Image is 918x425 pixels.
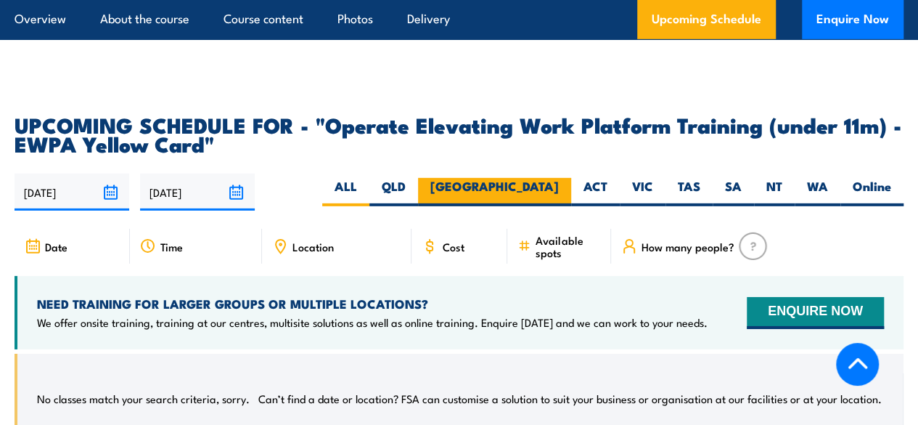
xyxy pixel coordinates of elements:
[840,178,903,206] label: Online
[322,178,369,206] label: ALL
[258,392,882,406] p: Can’t find a date or location? FSA can customise a solution to suit your business or organisation...
[15,174,129,211] input: From date
[140,174,255,211] input: To date
[37,296,708,312] h4: NEED TRAINING FOR LARGER GROUPS OR MULTIPLE LOCATIONS?
[620,178,665,206] label: VIC
[571,178,620,206] label: ACT
[369,178,418,206] label: QLD
[713,178,754,206] label: SA
[442,240,464,253] span: Cost
[160,240,183,253] span: Time
[754,178,795,206] label: NT
[642,240,734,253] span: How many people?
[747,297,884,329] button: ENQUIRE NOW
[292,240,334,253] span: Location
[795,178,840,206] label: WA
[536,234,601,259] span: Available spots
[15,115,903,153] h2: UPCOMING SCHEDULE FOR - "Operate Elevating Work Platform Training (under 11m) - EWPA Yellow Card"
[418,178,571,206] label: [GEOGRAPHIC_DATA]
[37,315,708,330] p: We offer onsite training, training at our centres, multisite solutions as well as online training...
[45,240,67,253] span: Date
[665,178,713,206] label: TAS
[37,392,250,406] p: No classes match your search criteria, sorry.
